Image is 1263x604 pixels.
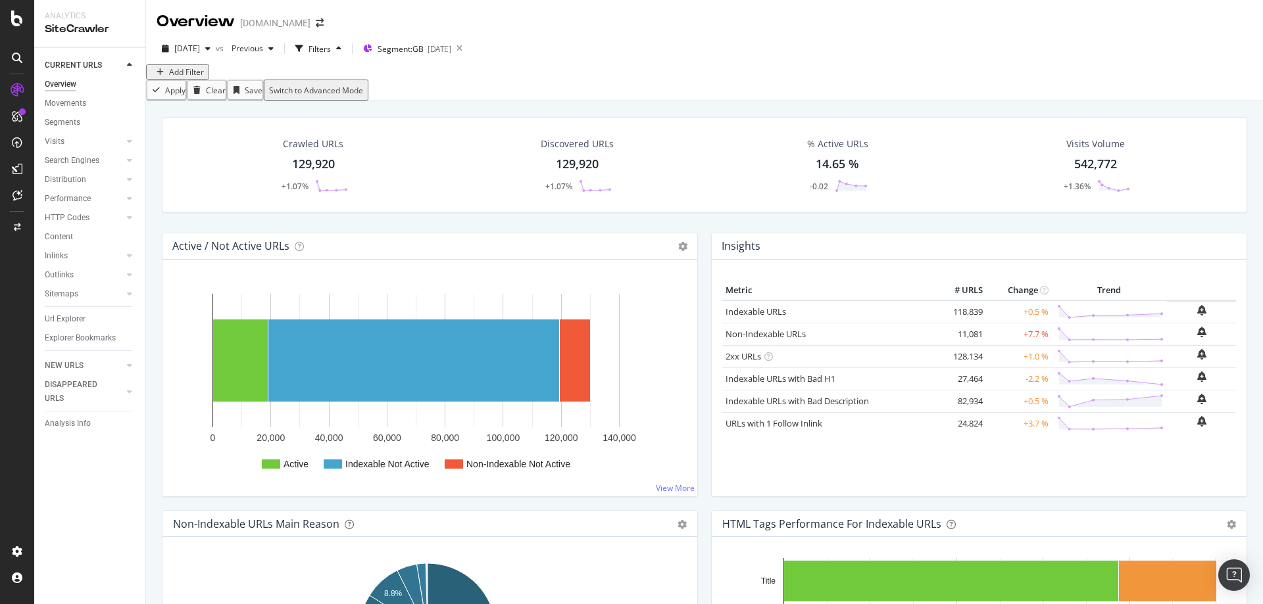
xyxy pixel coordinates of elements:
div: bell-plus [1197,394,1206,404]
div: arrow-right-arrow-left [316,18,324,28]
div: Add Filter [169,66,204,78]
div: gear [1227,520,1236,529]
div: Overview [45,78,76,91]
div: Content [45,230,73,244]
a: Content [45,230,136,244]
div: SiteCrawler [45,22,135,37]
a: DISAPPEARED URLS [45,378,123,406]
div: Discovered URLs [541,137,614,151]
button: Apply [146,80,187,101]
th: Metric [722,281,933,300]
td: +0.5 % [986,300,1052,323]
div: Save [245,85,262,96]
a: Distribution [45,173,123,187]
button: Segment:GB[DATE] [358,38,451,59]
div: % Active URLs [807,137,868,151]
a: Inlinks [45,249,123,263]
text: Title [761,576,776,586]
h4: Active / Not Active URLs [172,237,289,255]
div: Sitemaps [45,287,78,301]
a: Non-Indexable URLs [726,328,806,340]
div: HTTP Codes [45,211,89,225]
text: 120,000 [545,432,578,443]
div: Url Explorer [45,312,86,326]
div: bell-plus [1197,305,1206,315]
span: 2025 Aug. 25th [174,43,200,54]
td: 24,824 [933,412,986,434]
a: Analysis Info [45,417,136,430]
div: +1.36% [1064,181,1091,192]
div: bell-plus [1197,349,1206,360]
div: Switch to Advanced Mode [269,85,363,96]
div: bell-plus [1197,327,1206,337]
th: Trend [1052,281,1167,300]
a: URLs with 1 Follow Inlink [726,417,822,429]
div: 14.65 % [816,156,859,173]
button: Filters [290,38,347,59]
a: NEW URLS [45,359,123,373]
div: CURRENT URLS [45,58,102,72]
td: 11,081 [933,323,986,345]
div: Search Engines [45,154,99,168]
a: Search Engines [45,154,123,168]
span: Previous [226,43,263,54]
a: Indexable URLs [726,306,786,317]
svg: A chart. [173,281,682,486]
button: [DATE] [157,38,216,59]
button: Add Filter [146,64,209,80]
div: Overview [157,11,235,33]
div: 129,920 [556,156,599,173]
td: -2.2 % [986,367,1052,390]
div: Outlinks [45,268,74,282]
th: Change [986,281,1052,300]
button: Previous [226,38,279,59]
span: Segment: GB [378,43,424,55]
div: gear [678,520,687,529]
div: Non-Indexable URLs Main Reason [173,517,339,530]
div: Filters [309,43,331,55]
a: Movements [45,97,136,110]
div: Apply [165,85,186,96]
div: bell-plus [1197,371,1206,382]
div: +1.07% [545,181,572,192]
div: Visits Volume [1066,137,1125,151]
div: HTML Tags Performance for Indexable URLs [722,517,941,530]
a: Overview [45,78,136,91]
td: +7.7 % [986,323,1052,345]
div: Distribution [45,173,86,187]
text: 40,000 [315,432,343,443]
div: 542,772 [1074,156,1117,173]
div: bell-plus [1197,416,1206,427]
div: Inlinks [45,249,68,263]
td: 27,464 [933,367,986,390]
td: 118,839 [933,300,986,323]
td: 82,934 [933,390,986,412]
h4: Insights [722,237,760,255]
text: Indexable Not Active [345,459,430,469]
div: Clear [206,85,226,96]
a: Segments [45,116,136,129]
div: Explorer Bookmarks [45,331,116,345]
a: 2xx URLs [726,350,761,362]
text: 80,000 [431,432,459,443]
div: DISAPPEARED URLS [45,378,111,406]
div: Segments [45,116,80,129]
div: +1.07% [282,181,309,192]
div: 129,920 [292,156,335,173]
div: [DATE] [428,43,451,55]
button: Switch to Advanced Mode [264,80,368,101]
text: Non-Indexable Not Active [466,459,570,469]
i: Options [678,242,687,251]
td: +3.7 % [986,412,1052,434]
a: Explorer Bookmarks [45,331,136,345]
a: Visits [45,135,123,149]
td: +0.5 % [986,390,1052,412]
a: Indexable URLs with Bad Description [726,395,869,407]
a: Sitemaps [45,287,123,301]
a: Url Explorer [45,312,136,326]
button: Clear [187,80,227,101]
div: Open Intercom Messenger [1218,559,1250,591]
span: vs [216,43,226,54]
div: Movements [45,97,86,110]
text: 60,000 [373,432,401,443]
